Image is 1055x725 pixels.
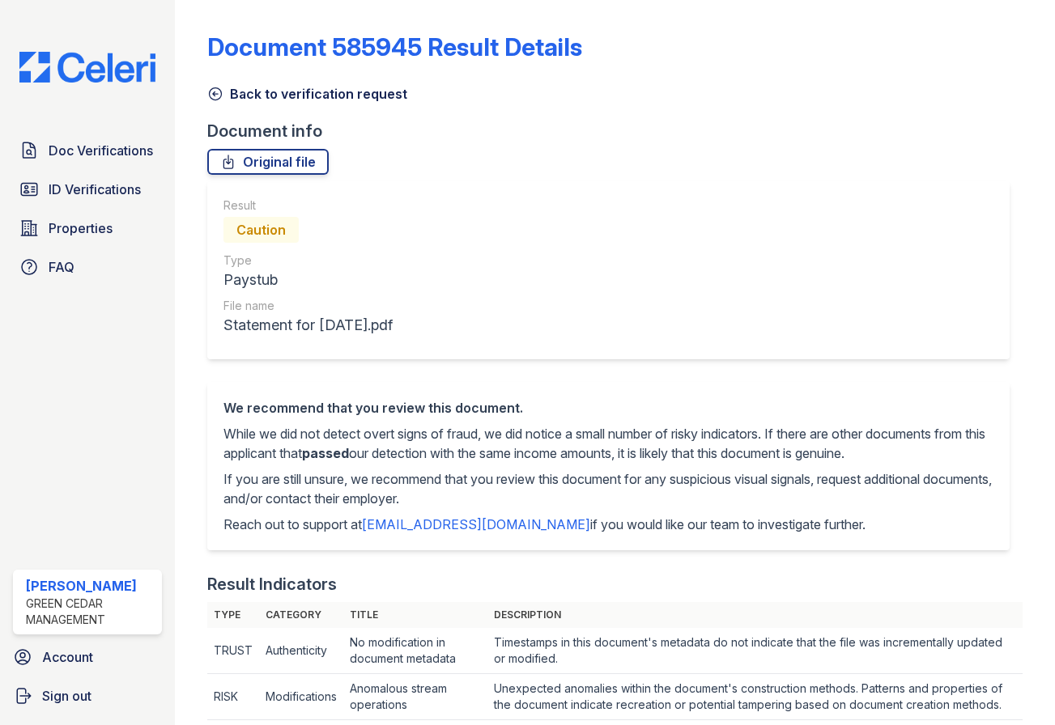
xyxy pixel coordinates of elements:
[207,32,582,61] a: Document 585945 Result Details
[362,516,590,532] a: [EMAIL_ADDRESS][DOMAIN_NAME]
[13,134,162,167] a: Doc Verifications
[26,576,155,596] div: [PERSON_NAME]
[223,398,993,418] div: We recommend that you review this document.
[42,647,93,667] span: Account
[49,180,141,199] span: ID Verifications
[6,680,168,712] a: Sign out
[6,641,168,673] a: Account
[13,212,162,244] a: Properties
[343,674,487,720] td: Anomalous stream operations
[207,573,337,596] div: Result Indicators
[26,596,155,628] div: Green Cedar Management
[302,445,349,461] span: passed
[223,269,393,291] div: Paystub
[223,515,993,534] p: Reach out to support at if you would like our team to investigate further.
[487,674,1023,720] td: Unexpected anomalies within the document's construction methods. Patterns and properties of the d...
[223,252,393,269] div: Type
[223,424,993,463] p: While we did not detect overt signs of fraud, we did notice a small number of risky indicators. I...
[487,628,1023,674] td: Timestamps in this document's metadata do not indicate that the file was incrementally updated or...
[13,251,162,283] a: FAQ
[223,314,393,337] div: Statement for [DATE].pdf
[42,686,91,706] span: Sign out
[343,628,487,674] td: No modification in document metadata
[223,217,299,243] div: Caution
[487,602,1023,628] th: Description
[259,628,343,674] td: Authenticity
[223,298,393,314] div: File name
[207,120,1023,142] div: Document info
[223,197,393,214] div: Result
[13,173,162,206] a: ID Verifications
[207,149,329,175] a: Original file
[259,602,343,628] th: Category
[207,628,259,674] td: TRUST
[207,602,259,628] th: Type
[223,469,993,508] p: If you are still unsure, we recommend that you review this document for any suspicious visual sig...
[6,52,168,83] img: CE_Logo_Blue-a8612792a0a2168367f1c8372b55b34899dd931a85d93a1a3d3e32e68fde9ad4.png
[49,141,153,160] span: Doc Verifications
[49,257,74,277] span: FAQ
[207,84,407,104] a: Back to verification request
[259,674,343,720] td: Modifications
[207,674,259,720] td: RISK
[49,218,113,238] span: Properties
[343,602,487,628] th: Title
